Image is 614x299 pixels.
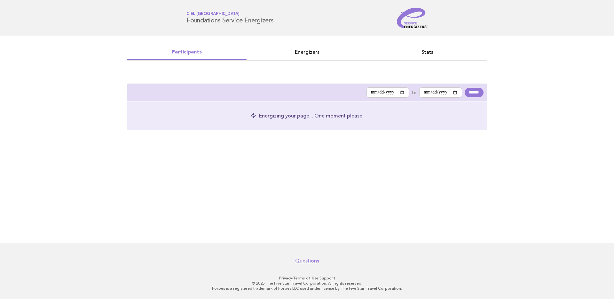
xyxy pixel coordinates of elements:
span: Ciel [GEOGRAPHIC_DATA] [186,12,274,16]
img: Service Energizers [397,8,428,28]
a: Questions [295,258,319,264]
p: · · [111,276,503,281]
label: to [412,90,417,95]
p: © 2025 The Five Star Travel Corporation. All rights reserved. [111,281,503,286]
h1: Foundations Service Energizers [186,12,274,24]
a: Energizers [247,48,367,57]
a: Privacy [279,276,292,280]
p: Forbes is a registered trademark of Forbes LLC used under license by The Five Star Travel Corpora... [111,286,503,291]
a: Support [319,276,335,280]
p: Energizing your page... One moment please. [259,112,364,119]
a: Participants [127,48,247,57]
a: Stats [367,48,487,57]
a: Terms of Use [293,276,319,280]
